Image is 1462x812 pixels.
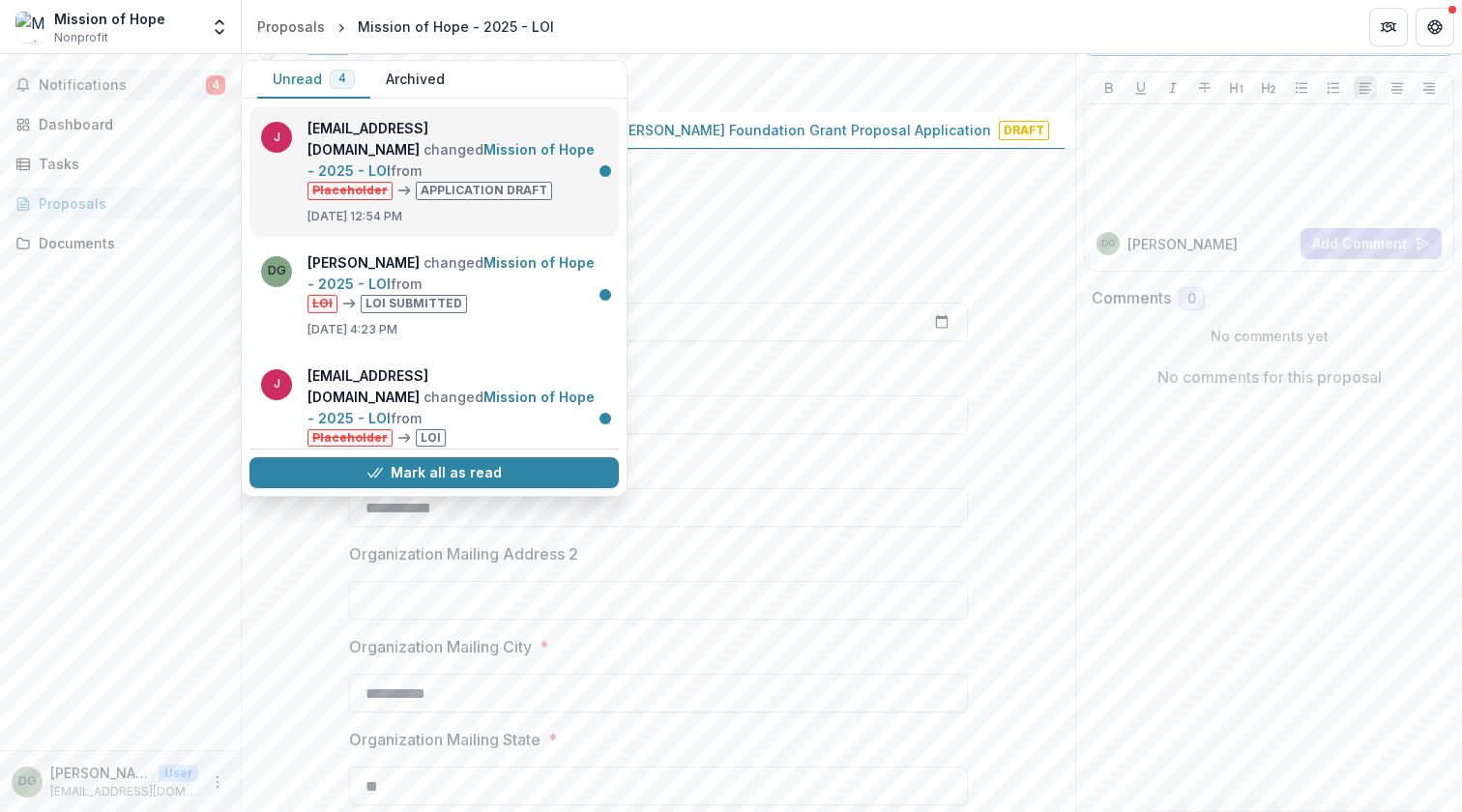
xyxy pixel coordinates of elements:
[206,75,225,95] span: 4
[8,227,233,259] a: Documents
[1416,8,1454,46] button: Get Help
[8,148,233,180] a: Tasks
[1092,326,1447,346] p: No comments yet
[15,12,46,43] img: Mission of Hope
[358,16,554,37] div: Mission of Hope - 2025 - LOI
[999,121,1049,140] span: Draft
[1354,76,1377,100] button: Align Left
[257,61,370,99] button: Unread
[370,61,460,99] button: Archived
[1225,76,1248,100] button: Heading 1
[39,233,218,253] div: Documents
[206,8,233,46] button: Open entity switcher
[39,193,218,214] div: Proposals
[18,775,37,788] div: Drew Garrison
[8,108,233,140] a: Dashboard
[39,154,218,174] div: Tasks
[307,252,607,313] p: changed from
[1290,76,1313,100] button: Bullet List
[39,77,206,94] span: Notifications
[307,254,595,292] a: Mission of Hope - 2025 - LOI
[1322,76,1345,100] button: Ordered List
[1369,8,1408,46] button: Partners
[50,763,151,783] p: [PERSON_NAME]
[1101,239,1115,248] div: Drew Garrison
[1127,234,1238,254] p: [PERSON_NAME]
[54,9,165,29] div: Mission of Hope
[8,188,233,219] a: Proposals
[249,13,562,41] nav: breadcrumb
[349,728,541,751] p: Organization Mailing State
[1193,76,1216,100] button: Strike
[1418,76,1441,100] button: Align Right
[1257,76,1280,100] button: Heading 2
[249,457,619,488] button: Mark all as read
[1097,76,1121,100] button: Bold
[39,114,218,134] div: Dashboard
[249,13,333,41] a: Proposals
[1129,76,1153,100] button: Underline
[1386,76,1409,100] button: Align Center
[50,783,198,800] p: [EMAIL_ADDRESS][DOMAIN_NAME]
[206,770,229,794] button: More
[307,365,607,448] p: changed from
[8,70,233,101] button: Notifications4
[1157,365,1382,389] p: No comments for this proposal
[349,635,532,658] p: Organization Mailing City
[54,29,108,46] span: Nonprofit
[1092,289,1171,307] h2: Comments
[1187,291,1196,307] span: 0
[584,120,991,140] p: The [PERSON_NAME] Foundation Grant Proposal Application
[349,542,578,565] p: Organization Mailing Address 2
[307,141,595,179] a: Mission of Hope - 2025 - LOI
[1161,76,1184,100] button: Italicize
[338,72,346,85] span: 4
[257,16,325,37] div: Proposals
[159,765,198,782] p: User
[1301,228,1442,259] button: Add Comment
[307,389,595,426] a: Mission of Hope - 2025 - LOI
[307,118,607,200] p: changed from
